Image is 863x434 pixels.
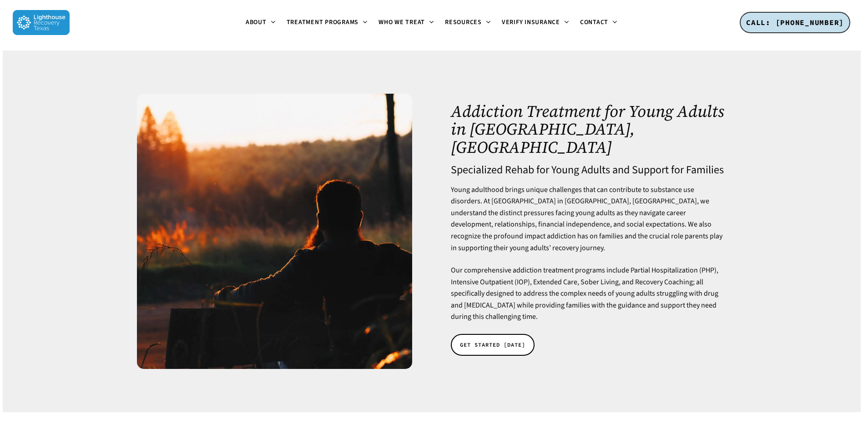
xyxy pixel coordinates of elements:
a: Contact [575,19,623,26]
a: GET STARTED [DATE] [451,334,535,356]
a: CALL: [PHONE_NUMBER] [740,12,850,34]
span: Young adulthood brings unique challenges that can contribute to substance use disorders. At [GEOG... [451,185,722,253]
a: Who We Treat [373,19,439,26]
span: About [246,18,267,27]
img: A man sitting on a bench at sunset. [137,94,412,369]
span: Contact [580,18,608,27]
a: Resources [439,19,496,26]
span: CALL: [PHONE_NUMBER] [746,18,844,27]
a: Verify Insurance [496,19,575,26]
a: Treatment Programs [281,19,373,26]
span: Our comprehensive addiction treatment programs include Partial Hospitalization (PHP), Intensive O... [451,265,718,322]
h4: Specialized Rehab for Young Adults and Support for Families [451,164,726,176]
span: GET STARTED [DATE] [460,340,525,349]
img: Lighthouse Recovery Texas [13,10,70,35]
span: Resources [445,18,482,27]
span: Verify Insurance [502,18,560,27]
h1: Addiction Treatment for Young Adults in [GEOGRAPHIC_DATA], [GEOGRAPHIC_DATA] [451,102,726,156]
span: Who We Treat [379,18,425,27]
span: Treatment Programs [287,18,359,27]
a: About [240,19,281,26]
